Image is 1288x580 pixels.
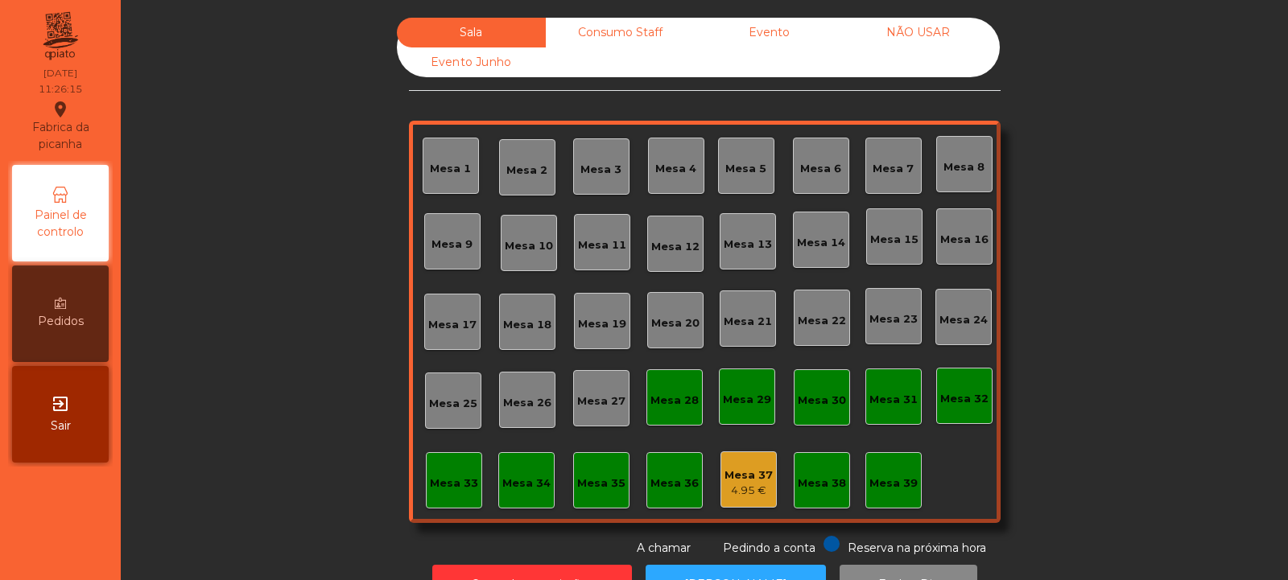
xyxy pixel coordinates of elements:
span: Pedidos [38,313,84,330]
div: Mesa 9 [431,237,473,253]
div: Evento [695,18,844,47]
div: Mesa 30 [798,393,846,409]
div: Mesa 13 [724,237,772,253]
div: Mesa 38 [798,475,846,492]
div: Mesa 25 [429,396,477,412]
div: Mesa 1 [430,161,471,177]
div: Mesa 8 [943,159,985,175]
div: Mesa 6 [800,161,841,177]
div: Mesa 11 [578,237,626,253]
div: Mesa 10 [505,238,553,254]
div: Mesa 7 [873,161,914,177]
div: Mesa 5 [725,161,766,177]
span: Pedindo a conta [723,541,815,555]
div: Mesa 2 [506,162,547,179]
div: Mesa 31 [869,392,918,408]
div: Fabrica da picanha [13,100,108,153]
div: Evento Junho [397,47,546,77]
div: Mesa 26 [503,395,551,411]
div: Mesa 33 [430,475,478,492]
div: Mesa 19 [578,316,626,332]
div: 4.95 € [724,483,773,499]
div: Mesa 16 [940,232,989,248]
span: A chamar [637,541,691,555]
div: Mesa 34 [502,475,551,492]
div: Mesa 35 [577,475,625,492]
span: Sair [51,418,71,434]
div: Mesa 21 [724,314,772,330]
div: Mesa 28 [650,393,699,409]
div: Mesa 27 [577,393,625,409]
span: Reserva na próxima hora [848,541,986,555]
span: Painel de controlo [16,207,105,241]
div: Mesa 12 [651,239,700,255]
i: exit_to_app [51,394,70,413]
div: Mesa 36 [650,475,699,492]
div: Mesa 4 [655,161,696,177]
div: Mesa 29 [723,392,771,408]
div: Mesa 32 [940,391,989,407]
div: [DATE] [43,66,77,80]
div: Mesa 20 [651,315,700,331]
i: location_on [51,100,70,119]
img: qpiato [40,8,80,64]
div: Mesa 17 [428,317,477,333]
div: 11:26:15 [39,82,82,97]
div: Consumo Staff [546,18,695,47]
div: Mesa 15 [870,232,919,248]
div: Mesa 18 [503,317,551,333]
div: Sala [397,18,546,47]
div: Mesa 37 [724,467,773,483]
div: Mesa 23 [869,311,918,327]
div: NÃO USAR [844,18,993,47]
div: Mesa 3 [580,162,621,178]
div: Mesa 39 [869,475,918,492]
div: Mesa 22 [798,313,846,329]
div: Mesa 14 [797,235,845,251]
div: Mesa 24 [939,312,988,328]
